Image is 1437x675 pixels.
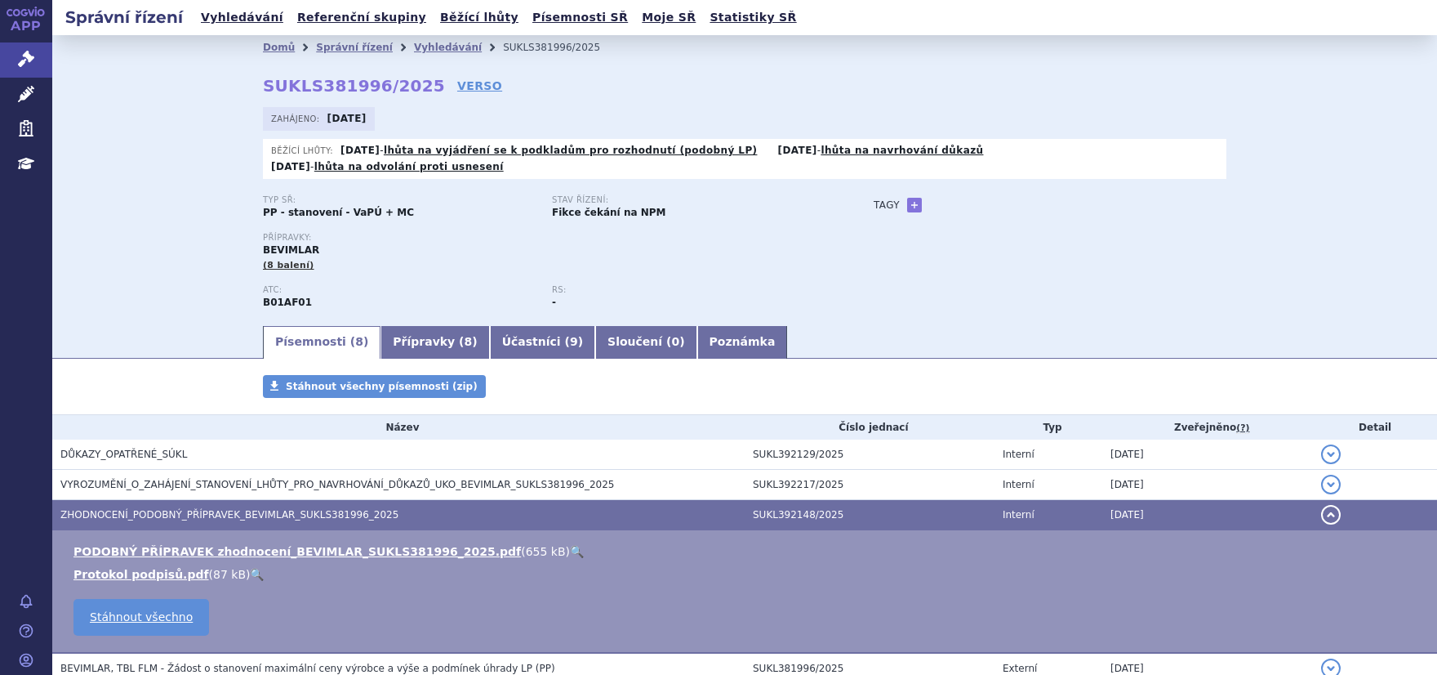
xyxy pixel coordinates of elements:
a: Účastníci (9) [490,326,595,359]
span: 9 [570,335,578,348]
span: Běžící lhůty: [271,144,336,157]
p: ATC: [263,285,536,295]
span: Interní [1003,449,1034,460]
span: 0 [671,335,679,348]
span: Zahájeno: [271,112,323,125]
a: lhůta na navrhování důkazů [821,145,983,156]
strong: Fikce čekání na NPM [552,207,665,218]
button: detail [1321,445,1341,464]
span: BEVIMLAR [263,244,319,256]
a: Protokol podpisů.pdf [73,568,209,581]
a: Běžící lhůty [435,7,523,29]
a: lhůta na vyjádření se k podkladům pro rozhodnutí (podobný LP) [384,145,758,156]
span: 8 [355,335,363,348]
a: Referenční skupiny [292,7,431,29]
a: Stáhnout všechno [73,599,209,636]
strong: SUKLS381996/2025 [263,76,445,96]
th: Typ [994,415,1102,440]
li: SUKLS381996/2025 [503,35,621,60]
strong: [DATE] [271,161,310,172]
span: Interní [1003,509,1034,521]
a: Statistiky SŘ [705,7,801,29]
a: Moje SŘ [637,7,701,29]
a: 🔍 [570,545,584,558]
span: Stáhnout všechny písemnosti (zip) [286,381,478,392]
li: ( ) [73,543,1421,560]
a: Písemnosti SŘ [527,7,633,29]
span: VYROZUMĚNÍ_O_ZAHÁJENÍ_STANOVENÍ_LHŮTY_PRO_NAVRHOVÁNÍ_DŮKAZŮ_UKO_BEVIMLAR_SUKLS381996_2025 [60,479,615,490]
button: detail [1321,475,1341,494]
a: Poznámka [697,326,788,359]
a: + [907,198,922,212]
a: Písemnosti (8) [263,326,380,359]
a: PODOBNÝ PŘÍPRAVEK zhodnocení_BEVIMLAR_SUKLS381996_2025.pdf [73,545,521,558]
td: [DATE] [1102,469,1313,499]
span: (8 balení) [263,260,314,270]
a: Přípravky (8) [380,326,489,359]
strong: [DATE] [327,113,367,124]
strong: RIVAROXABAN [263,297,312,308]
td: [DATE] [1102,499,1313,530]
span: 87 kB [213,568,246,581]
td: SUKL392129/2025 [745,440,994,470]
a: Sloučení (0) [595,326,696,359]
li: ( ) [73,566,1421,583]
h3: Tagy [874,195,900,215]
p: - [271,160,504,173]
span: Externí [1003,663,1037,674]
p: RS: [552,285,825,295]
a: Vyhledávání [414,42,482,53]
p: Přípravky: [263,233,841,243]
a: VERSO [457,78,502,94]
span: ZHODNOCENÍ_PODOBNÝ_PŘÍPRAVEK_BEVIMLAR_SUKLS381996_2025 [60,509,398,521]
strong: PP - stanovení - VaPÚ + MC [263,207,414,218]
td: SUKL392217/2025 [745,469,994,499]
th: Název [52,415,745,440]
p: - [340,144,757,157]
td: SUKL392148/2025 [745,499,994,530]
p: Stav řízení: [552,195,825,205]
a: Správní řízení [316,42,393,53]
p: Typ SŘ: [263,195,536,205]
th: Detail [1313,415,1437,440]
strong: - [552,297,556,308]
strong: [DATE] [778,145,817,156]
span: Interní [1003,479,1034,490]
td: [DATE] [1102,440,1313,470]
span: BEVIMLAR, TBL FLM - Žádost o stanovení maximální ceny výrobce a výše a podmínek úhrady LP (PP) [60,663,555,674]
p: - [778,144,984,157]
button: detail [1321,505,1341,525]
th: Zveřejněno [1102,415,1313,440]
a: 🔍 [250,568,264,581]
span: DŮKAZY_OPATŘENÉ_SÚKL [60,449,187,460]
th: Číslo jednací [745,415,994,440]
abbr: (?) [1236,422,1249,434]
h2: Správní řízení [52,6,196,29]
a: Vyhledávání [196,7,288,29]
span: 655 kB [526,545,566,558]
span: 8 [465,335,473,348]
a: Domů [263,42,295,53]
a: Stáhnout všechny písemnosti (zip) [263,375,486,398]
a: lhůta na odvolání proti usnesení [314,161,504,172]
strong: [DATE] [340,145,380,156]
